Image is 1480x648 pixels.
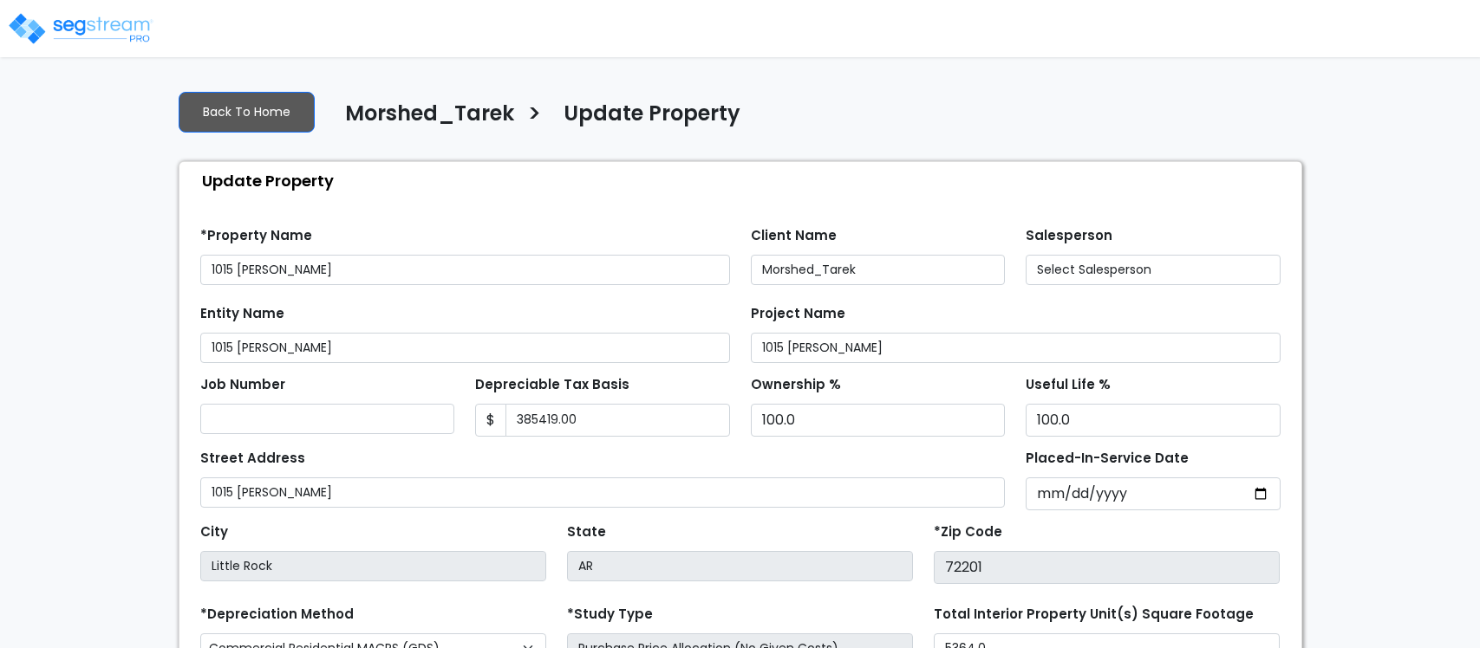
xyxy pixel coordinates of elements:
input: Zip Code [934,551,1280,584]
label: Client Name [751,226,837,246]
label: Useful Life % [1026,375,1111,395]
h4: Morshed_Tarek [345,101,514,131]
h3: > [527,100,542,133]
label: Entity Name [200,304,284,324]
input: Client Name [751,255,1006,285]
a: Update Property [551,101,740,138]
input: Depreciation [1026,404,1281,437]
input: Project Name [751,333,1281,363]
span: $ [475,404,506,437]
label: State [567,522,606,542]
label: Street Address [200,449,305,469]
img: logo_pro_r.png [7,11,154,46]
input: Entity Name [200,333,730,363]
label: *Property Name [200,226,312,246]
h4: Update Property [564,101,740,131]
label: Job Number [200,375,285,395]
a: Morshed_Tarek [332,101,514,138]
label: *Zip Code [934,522,1002,542]
div: Update Property [188,162,1301,199]
a: Back To Home [179,92,315,133]
label: Project Name [751,304,845,324]
label: *Depreciation Method [200,605,354,625]
label: City [200,522,228,542]
input: Street Address [200,477,1006,508]
label: Salesperson [1026,226,1112,246]
input: Property Name [200,255,730,285]
input: Ownership [751,404,1006,437]
label: Ownership % [751,375,841,395]
label: Placed-In-Service Date [1026,449,1189,469]
label: *Study Type [567,605,653,625]
input: 0.00 [505,404,730,437]
label: Total Interior Property Unit(s) Square Footage [934,605,1254,625]
label: Depreciable Tax Basis [475,375,629,395]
